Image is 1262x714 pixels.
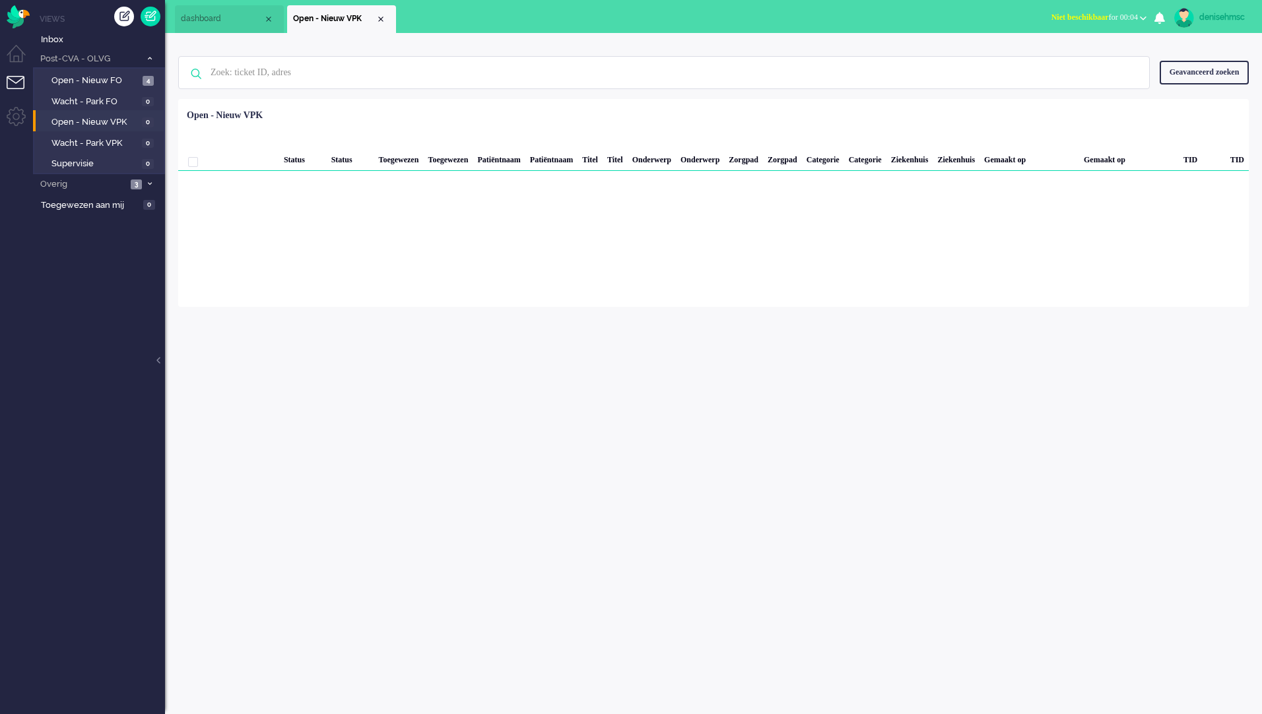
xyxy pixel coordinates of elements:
[142,117,154,127] span: 0
[179,57,213,91] img: ic-search-icon.svg
[7,5,30,28] img: flow_omnibird.svg
[1160,61,1249,84] div: Geavanceerd zoeken
[263,14,274,24] div: Close tab
[1051,13,1138,22] span: for 00:04
[628,145,676,171] div: Onderwerp
[1079,145,1179,171] div: Gemaakt op
[51,137,139,150] span: Wacht - Park VPK
[51,75,139,87] span: Open - Nieuw FO
[38,135,164,150] a: Wacht - Park VPK 0
[38,114,164,129] a: Open - Nieuw VPK 0
[41,34,165,46] span: Inbox
[1051,13,1109,22] span: Niet beschikbaar
[1044,4,1154,33] li: Niet beschikbaarfor 00:04
[1044,8,1154,27] button: Niet beschikbaarfor 00:04
[7,9,30,18] a: Omnidesk
[676,145,724,171] div: Onderwerp
[38,156,164,170] a: Supervisie 0
[51,116,139,129] span: Open - Nieuw VPK
[142,97,154,107] span: 0
[142,159,154,169] span: 0
[7,45,36,75] li: Dashboard menu
[525,145,578,171] div: Patiëntnaam
[1199,11,1249,24] div: denisehmsc
[1172,8,1249,28] a: denisehmsc
[980,145,1079,171] div: Gemaakt op
[802,145,844,171] div: Categorie
[844,145,886,171] div: Categorie
[142,139,154,148] span: 0
[327,145,374,171] div: Status
[114,7,134,26] div: Creëer ticket
[175,5,284,33] li: Dashboard
[38,32,165,46] a: Inbox
[279,145,327,171] div: Status
[131,179,142,189] span: 3
[51,96,139,108] span: Wacht - Park FO
[376,14,386,24] div: Close tab
[603,145,628,171] div: Titel
[423,145,473,171] div: Toegewezen
[724,145,763,171] div: Zorgpad
[201,57,1131,88] input: Zoek: ticket ID, adres
[38,73,164,87] a: Open - Nieuw FO 4
[41,199,139,212] span: Toegewezen aan mij
[287,5,396,33] li: View
[886,145,933,171] div: Ziekenhuis
[38,178,127,191] span: Overig
[143,200,155,210] span: 0
[473,145,525,171] div: Patiëntnaam
[763,145,802,171] div: Zorgpad
[143,76,154,86] span: 4
[1179,145,1226,171] div: TID
[141,7,160,26] a: Quick Ticket
[40,13,165,24] li: Views
[1174,8,1194,28] img: avatar
[1226,145,1249,171] div: TID
[187,109,263,122] div: Open - Nieuw VPK
[51,158,139,170] span: Supervisie
[933,145,980,171] div: Ziekenhuis
[7,76,36,106] li: Tickets menu
[293,13,376,24] span: Open - Nieuw VPK
[38,197,165,212] a: Toegewezen aan mij 0
[374,145,424,171] div: Toegewezen
[38,53,141,65] span: Post-CVA - OLVG
[578,145,603,171] div: Titel
[7,107,36,137] li: Admin menu
[38,94,164,108] a: Wacht - Park FO 0
[181,13,263,24] span: dashboard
